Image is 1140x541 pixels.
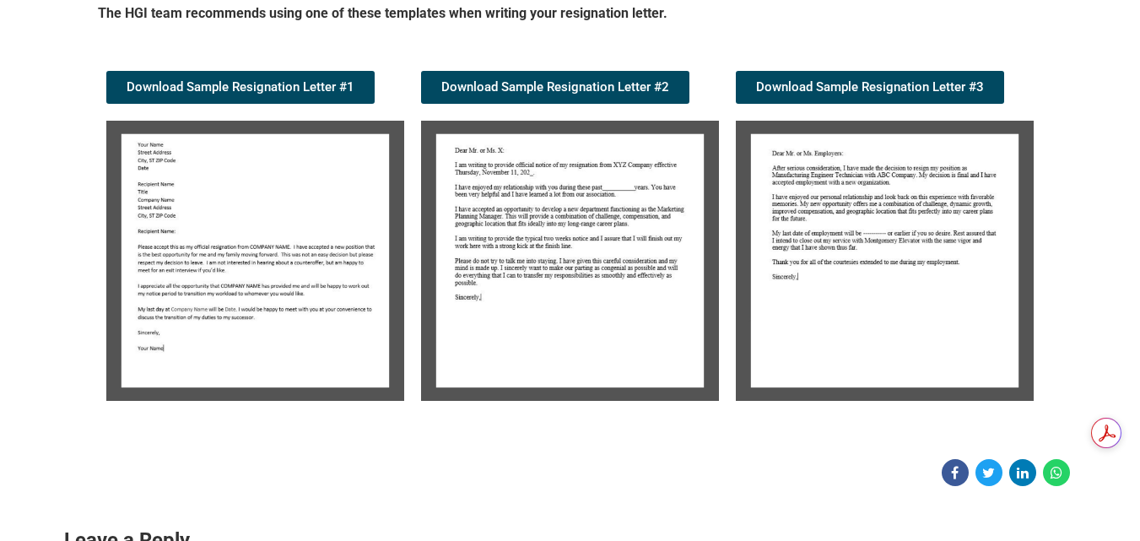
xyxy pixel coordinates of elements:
[106,71,375,104] a: Download Sample Resignation Letter #1
[98,4,1043,29] h5: The HGI team recommends using one of these templates when writing your resignation letter.
[441,81,669,94] span: Download Sample Resignation Letter #2
[942,459,969,486] a: Share on Facebook
[975,459,1002,486] a: Share on Twitter
[1043,459,1070,486] a: Share on WhatsApp
[127,81,354,94] span: Download Sample Resignation Letter #1
[756,81,984,94] span: Download Sample Resignation Letter #3
[1009,459,1036,486] a: Share on Linkedin
[736,71,1004,104] a: Download Sample Resignation Letter #3
[421,71,689,104] a: Download Sample Resignation Letter #2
